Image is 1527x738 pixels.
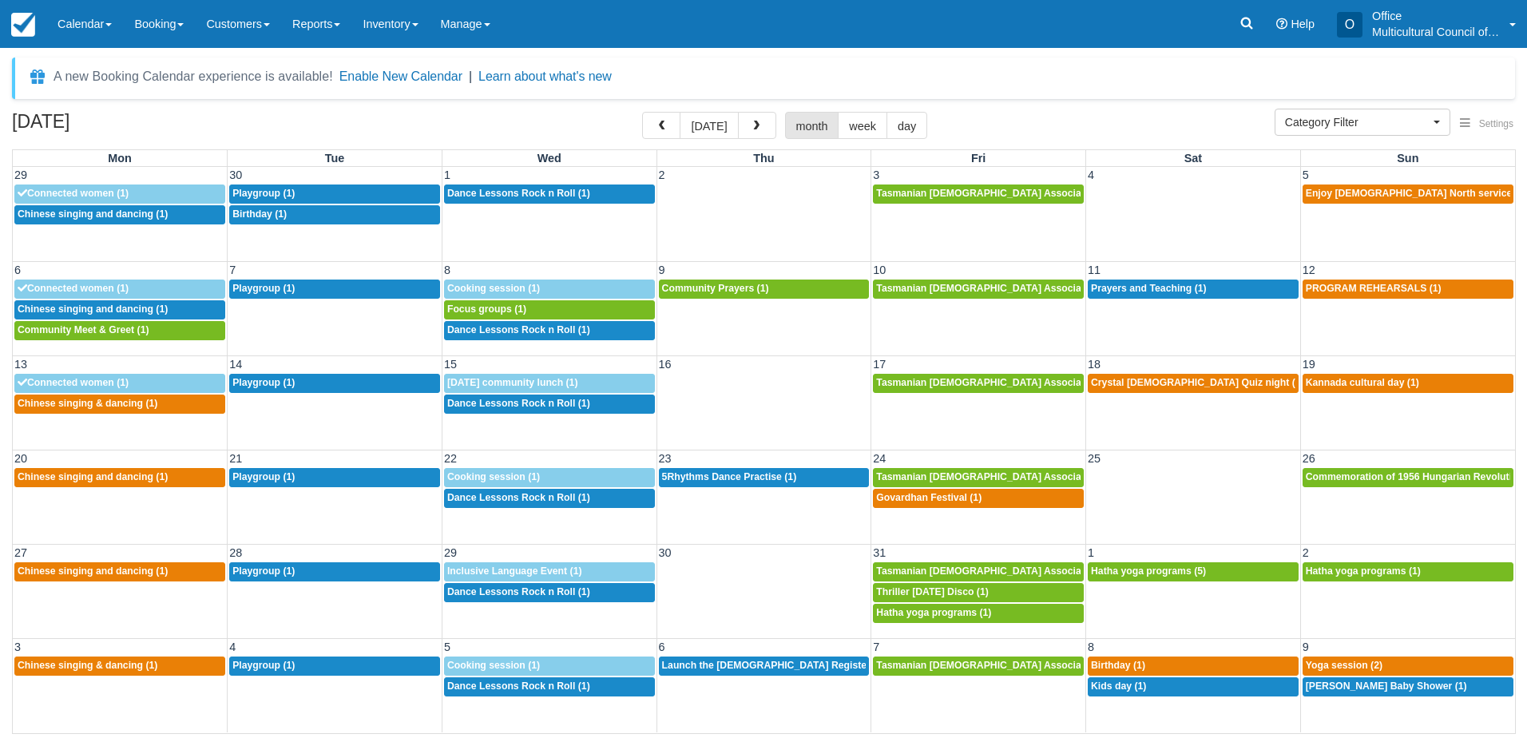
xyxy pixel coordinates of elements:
a: PROGRAM REHEARSALS (1) [1303,280,1513,299]
span: Sun [1397,152,1418,165]
span: 29 [13,169,29,181]
span: 19 [1301,358,1317,371]
button: Category Filter [1275,109,1450,136]
span: 9 [1301,641,1311,653]
a: Crystal [DEMOGRAPHIC_DATA] Quiz night (2) [1088,374,1299,393]
a: Hatha yoga programs (1) [873,604,1084,623]
span: 5Rhythms Dance Practise (1) [662,471,797,482]
span: Playgroup (1) [232,188,295,199]
a: Playgroup (1) [229,468,440,487]
span: 27 [13,546,29,559]
span: 28 [228,546,244,559]
span: 15 [442,358,458,371]
a: Connected women (1) [14,184,225,204]
a: Hatha yoga programs (1) [1303,562,1513,581]
a: Kids day (1) [1088,677,1299,696]
span: 30 [657,546,673,559]
span: 22 [442,452,458,465]
span: Focus groups (1) [447,304,526,315]
span: Playgroup (1) [232,565,295,577]
a: Connected women (1) [14,280,225,299]
a: [PERSON_NAME] Baby Shower (1) [1303,677,1513,696]
a: Tasmanian [DEMOGRAPHIC_DATA] Association -Weekly Praying (1) [873,657,1084,676]
img: checkfront-main-nav-mini-logo.png [11,13,35,37]
span: Kannada cultural day (1) [1306,377,1419,388]
i: Help [1276,18,1287,30]
span: Crystal [DEMOGRAPHIC_DATA] Quiz night (2) [1091,377,1304,388]
span: Chinese singing and dancing (1) [18,304,168,315]
a: Tasmanian [DEMOGRAPHIC_DATA] Association -Weekly Praying (1) [873,562,1084,581]
a: Connected women (1) [14,374,225,393]
a: Playgroup (1) [229,562,440,581]
span: Connected women (1) [18,283,129,294]
span: 8 [442,264,452,276]
span: 4 [228,641,237,653]
p: Multicultural Council of [GEOGRAPHIC_DATA] [1372,24,1500,40]
span: Playgroup (1) [232,660,295,671]
div: A new Booking Calendar experience is available! [54,67,333,86]
a: Hatha yoga programs (5) [1088,562,1299,581]
button: day [886,112,927,139]
a: Inclusive Language Event (1) [444,562,655,581]
span: | [469,69,472,83]
a: Launch the [DEMOGRAPHIC_DATA] Register Tasmania Chapter. (2) [659,657,870,676]
span: Inclusive Language Event (1) [447,565,582,577]
a: Chinese singing and dancing (1) [14,468,225,487]
span: Tasmanian [DEMOGRAPHIC_DATA] Association -Weekly Praying (1) [876,660,1192,671]
span: Cooking session (1) [447,283,540,294]
a: Dance Lessons Rock n Roll (1) [444,321,655,340]
span: 1 [1086,546,1096,559]
span: 10 [871,264,887,276]
span: Playgroup (1) [232,377,295,388]
span: Help [1291,18,1315,30]
span: Playgroup (1) [232,471,295,482]
span: Chinese singing and dancing (1) [18,471,168,482]
span: 17 [871,358,887,371]
span: Cooking session (1) [447,660,540,671]
span: Enjoy [DEMOGRAPHIC_DATA] North service (3) [1306,188,1527,199]
a: Kannada cultural day (1) [1303,374,1513,393]
a: [DATE] community lunch (1) [444,374,655,393]
a: Dance Lessons Rock n Roll (1) [444,583,655,602]
span: 12 [1301,264,1317,276]
span: Category Filter [1285,114,1430,130]
span: 20 [13,452,29,465]
span: Community Meet & Greet (1) [18,324,149,335]
span: 7 [228,264,237,276]
span: 11 [1086,264,1102,276]
span: Cooking session (1) [447,471,540,482]
span: Chinese singing and dancing (1) [18,565,168,577]
span: PROGRAM REHEARSALS (1) [1306,283,1442,294]
a: Community Meet & Greet (1) [14,321,225,340]
span: Hatha yoga programs (1) [876,607,991,618]
span: 24 [871,452,887,465]
span: 3 [13,641,22,653]
span: Chinese singing & dancing (1) [18,398,157,409]
span: 4 [1086,169,1096,181]
span: 6 [657,641,667,653]
span: [DATE] community lunch (1) [447,377,578,388]
span: 14 [228,358,244,371]
a: Commemoration of 1956 Hungarian Revolution (1) [1303,468,1513,487]
a: Learn about what's new [478,69,612,83]
span: 21 [228,452,244,465]
span: Birthday (1) [1091,660,1145,671]
a: Birthday (1) [229,205,440,224]
span: 29 [442,546,458,559]
span: Connected women (1) [18,377,129,388]
span: Tasmanian [DEMOGRAPHIC_DATA] Association -Weekly Praying (1) [876,471,1192,482]
span: 3 [871,169,881,181]
span: Chinese singing and dancing (1) [18,208,168,220]
span: 6 [13,264,22,276]
a: Tasmanian [DEMOGRAPHIC_DATA] Association -Weekly Praying (1) [873,374,1084,393]
a: Tasmanian [DEMOGRAPHIC_DATA] Association -Weekly Praying (1) [873,280,1084,299]
span: Prayers and Teaching (1) [1091,283,1207,294]
span: [PERSON_NAME] Baby Shower (1) [1306,680,1467,692]
span: Hatha yoga programs (1) [1306,565,1421,577]
a: Yoga session (2) [1303,657,1513,676]
p: Office [1372,8,1500,24]
span: Chinese singing & dancing (1) [18,660,157,671]
span: Community Prayers (1) [662,283,769,294]
span: Kids day (1) [1091,680,1146,692]
span: Dance Lessons Rock n Roll (1) [447,324,590,335]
